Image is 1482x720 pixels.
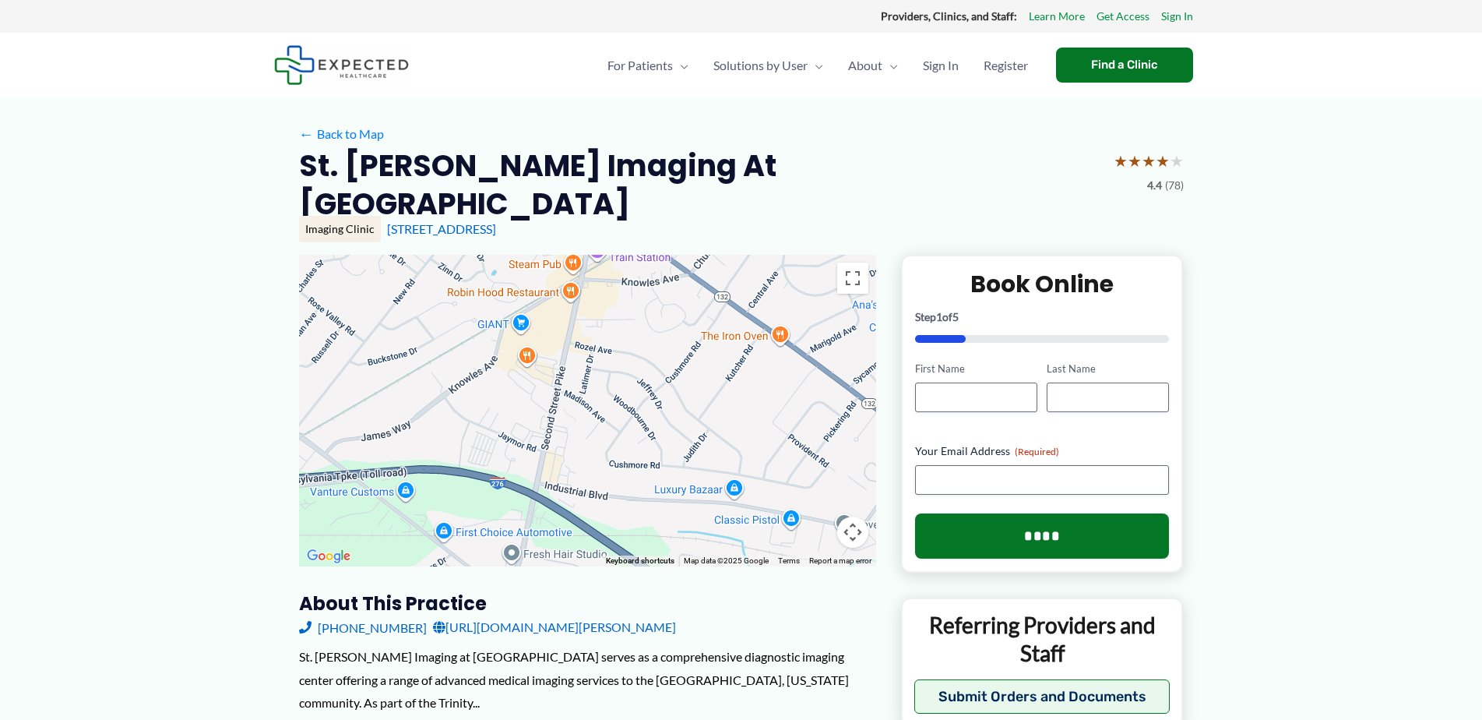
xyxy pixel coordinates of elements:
span: 4.4 [1147,175,1162,196]
div: St. [PERSON_NAME] Imaging at [GEOGRAPHIC_DATA] serves as a comprehensive diagnostic imaging cente... [299,645,876,715]
button: Submit Orders and Documents [914,679,1170,714]
span: Sign In [923,38,959,93]
img: Expected Healthcare Logo - side, dark font, small [274,45,409,85]
p: Referring Providers and Staff [914,611,1170,668]
span: ★ [1142,146,1156,175]
span: (Required) [1015,446,1059,457]
span: Menu Toggle [673,38,688,93]
span: Menu Toggle [808,38,823,93]
a: [PHONE_NUMBER] [299,616,427,639]
nav: Primary Site Navigation [595,38,1040,93]
a: Solutions by UserMenu Toggle [701,38,836,93]
p: Step of [915,312,1170,323]
span: ← [299,126,314,141]
a: [STREET_ADDRESS] [387,221,496,236]
span: Menu Toggle [882,38,898,93]
span: Map data ©2025 Google [684,556,769,565]
button: Keyboard shortcuts [606,556,674,566]
span: (78) [1165,175,1184,196]
a: Sign In [1161,6,1193,26]
h2: St. [PERSON_NAME] Imaging at [GEOGRAPHIC_DATA] [299,146,1101,224]
button: Map camera controls [837,517,868,548]
a: Get Access [1097,6,1149,26]
span: 5 [952,310,959,323]
span: ★ [1170,146,1184,175]
a: ←Back to Map [299,122,384,146]
label: Your Email Address [915,443,1170,459]
strong: Providers, Clinics, and Staff: [881,9,1017,23]
span: ★ [1114,146,1128,175]
a: For PatientsMenu Toggle [595,38,701,93]
a: Terms (opens in new tab) [778,556,800,565]
button: Toggle fullscreen view [837,263,868,294]
a: Register [971,38,1040,93]
label: Last Name [1047,362,1169,376]
a: AboutMenu Toggle [836,38,910,93]
h2: Book Online [915,269,1170,299]
span: About [848,38,882,93]
a: Find a Clinic [1056,48,1193,83]
a: [URL][DOMAIN_NAME][PERSON_NAME] [433,616,676,639]
span: Solutions by User [713,38,808,93]
a: Learn More [1029,6,1085,26]
a: Report a map error [809,556,871,565]
div: Imaging Clinic [299,216,381,242]
span: Register [984,38,1028,93]
span: ★ [1156,146,1170,175]
span: ★ [1128,146,1142,175]
a: Open this area in Google Maps (opens a new window) [303,546,354,566]
a: Sign In [910,38,971,93]
span: 1 [936,310,942,323]
h3: About this practice [299,591,876,616]
span: For Patients [607,38,673,93]
label: First Name [915,362,1037,376]
img: Google [303,546,354,566]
